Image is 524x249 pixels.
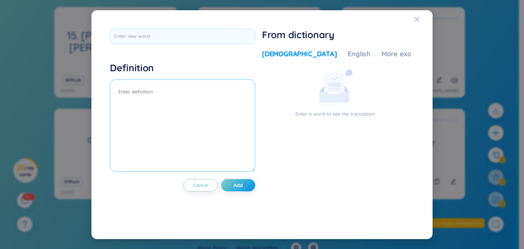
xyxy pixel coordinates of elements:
[381,49,431,59] div: More examples
[110,62,255,74] h4: Definition
[348,49,370,59] div: English
[414,10,433,29] button: Close
[262,29,411,41] h1: From dictionary
[262,110,408,118] p: Enter a word to see the translation
[234,182,243,189] span: Add
[262,49,337,59] div: [DEMOGRAPHIC_DATA]
[110,29,255,44] input: Enter new word
[193,182,208,189] span: Cancel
